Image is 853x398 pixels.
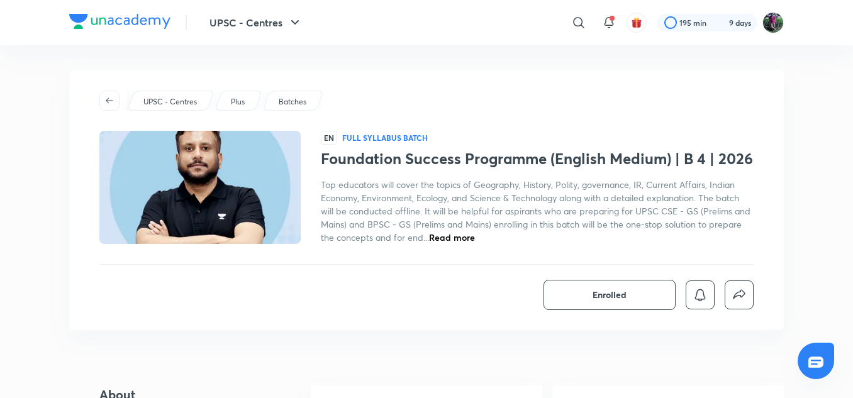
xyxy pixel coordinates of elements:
a: Company Logo [69,14,170,32]
img: streak [714,16,727,29]
p: UPSC - Centres [143,96,197,108]
img: Thumbnail [98,130,303,245]
p: Plus [231,96,245,108]
p: Full Syllabus Batch [342,133,428,143]
a: UPSC - Centres [142,96,199,108]
img: avatar [631,17,642,28]
span: Enrolled [593,289,627,301]
a: Plus [229,96,247,108]
span: EN [321,131,337,145]
a: Batches [277,96,309,108]
span: Top educators will cover the topics of Geography, History, Polity, governance, IR, Current Affair... [321,179,750,243]
button: avatar [627,13,647,33]
img: Company Logo [69,14,170,29]
span: Read more [429,231,475,243]
p: Batches [279,96,306,108]
img: Ravishekhar Kumar [762,12,784,33]
button: UPSC - Centres [202,10,310,35]
button: Enrolled [544,280,676,310]
h1: Foundation Success Programme (English Medium) | B 4 | 2026 [321,150,754,168]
